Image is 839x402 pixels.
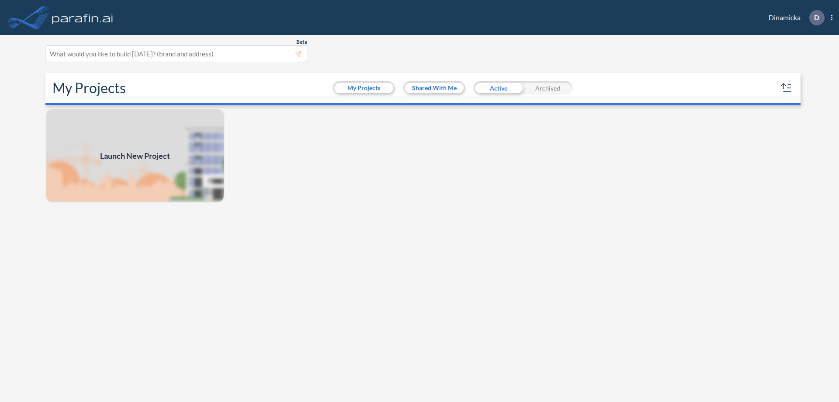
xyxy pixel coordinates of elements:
[52,80,126,96] h2: My Projects
[405,83,464,93] button: Shared With Me
[523,81,572,94] div: Archived
[474,81,523,94] div: Active
[45,108,225,203] a: Launch New Project
[50,9,115,26] img: logo
[814,14,819,21] p: D
[100,150,170,162] span: Launch New Project
[45,108,225,203] img: add
[334,83,393,93] button: My Projects
[756,10,832,25] div: Dinamicka
[780,81,794,95] button: sort
[296,38,307,45] span: Beta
